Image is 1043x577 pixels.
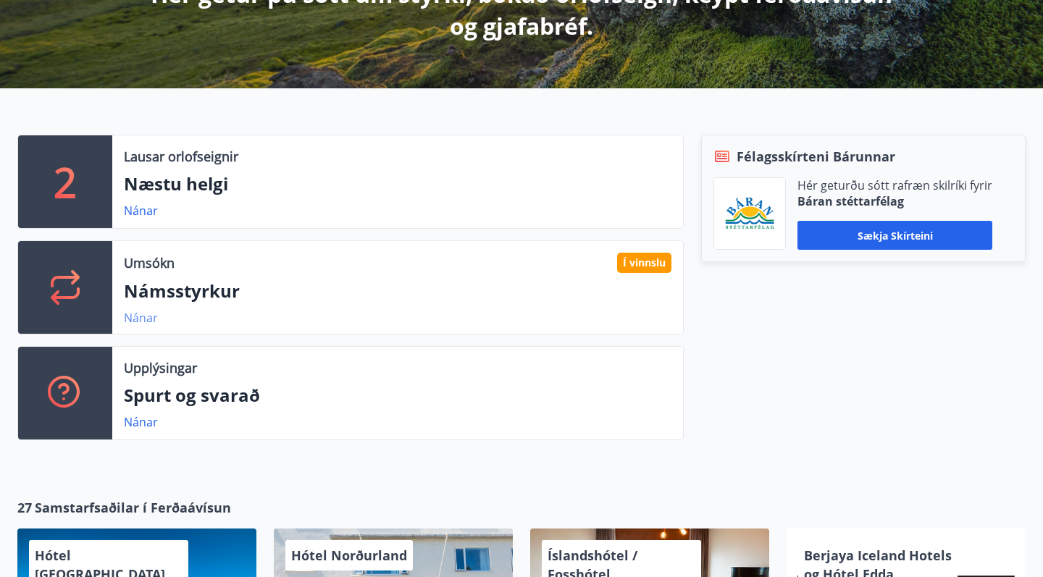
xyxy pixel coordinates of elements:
img: Bz2lGXKH3FXEIQKvoQ8VL0Fr0uCiWgfgA3I6fSs8.png [725,197,774,231]
span: Félagsskírteni Bárunnar [737,147,895,166]
div: Í vinnslu [617,253,671,273]
p: Báran stéttarfélag [797,193,992,209]
span: Samstarfsaðilar í Ferðaávísun [35,498,231,517]
button: Sækja skírteini [797,221,992,250]
a: Nánar [124,310,158,326]
p: Námsstyrkur [124,279,671,303]
span: 27 [17,498,32,517]
a: Nánar [124,203,158,219]
p: Upplýsingar [124,358,197,377]
a: Nánar [124,414,158,430]
p: Næstu helgi [124,172,671,196]
p: Umsókn [124,253,175,272]
span: Hótel Norðurland [291,547,407,564]
p: Spurt og svarað [124,383,671,408]
p: 2 [54,154,77,209]
p: Hér geturðu sótt rafræn skilríki fyrir [797,177,992,193]
p: Lausar orlofseignir [124,147,238,166]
